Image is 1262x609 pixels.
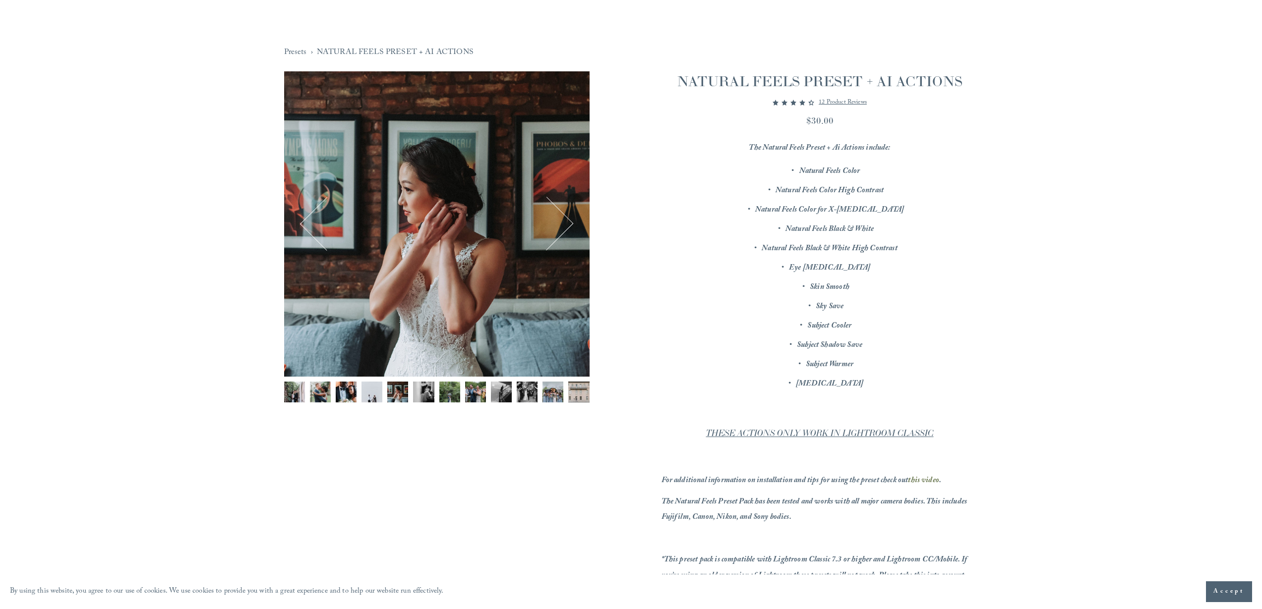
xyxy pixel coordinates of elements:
[361,382,382,402] img: FUJ18856 copy.jpg (Copy)
[517,382,538,402] img: FUJ15149.jpg (Copy)
[491,382,512,408] button: Image 9 of 12
[284,45,307,60] a: Presets
[819,97,867,109] a: 12 product reviews
[908,474,939,488] a: this video
[413,382,434,402] img: DSCF9372.jpg (Copy)
[807,320,851,333] em: Subject Cooler
[284,71,590,469] div: Gallery
[542,382,563,402] img: DSCF8358.jpg (Copy)
[755,204,904,217] em: Natural Feels Color for X-[MEDICAL_DATA]
[816,300,843,314] em: Sky Save
[799,165,860,178] em: Natural Feels Color
[762,242,897,256] em: Natural Feels Black & White High Contrast
[1206,581,1252,602] button: Accept
[806,358,853,372] em: Subject Warmer
[661,114,978,127] div: $30.00
[661,71,978,91] h1: NATURAL FEELS PRESET + AI ACTIONS
[661,554,969,598] em: *This preset pack is compatible with Lightroom Classic 7.3 or higher and Lightroom CC/Mobile. If ...
[310,382,331,408] button: Image 2 of 12
[284,382,305,402] img: DSCF9013.jpg (Copy)
[284,71,590,377] img: FUJ14832.jpg (Copy)
[387,382,408,408] button: Image 5 of 12
[303,200,351,248] button: Previous
[413,382,434,408] button: Image 6 of 12
[387,382,408,402] img: FUJ14832.jpg (Copy)
[542,382,563,408] button: Image 11 of 12
[439,382,460,408] button: Image 7 of 12
[810,281,849,294] em: Skin Smooth
[10,585,444,599] p: By using this website, you agree to our use of cookies. We use cookies to provide you with a grea...
[317,45,474,60] a: NATURAL FEELS PRESET + AI ACTIONS
[465,382,486,408] button: Image 8 of 12
[785,223,874,236] em: Natural Feels Black & White
[797,339,862,352] em: Subject Shadow Save
[568,382,589,408] button: Image 12 of 12
[336,382,357,402] img: DSCF8972.jpg (Copy)
[284,382,305,408] button: Image 1 of 12
[661,474,908,488] em: For additional information on installation and tips for using the preset check out
[776,184,884,198] em: Natural Feels Color High Contrast
[523,200,570,248] button: Next
[706,428,934,439] em: THESE ACTIONS ONLY WORK IN LIGHTROOM CLASSIC
[284,382,590,408] div: Gallery thumbnails
[749,142,890,155] em: The Natural Feels Preset + Ai Actions include:
[568,382,589,402] img: DSCF7340.jpg (Copy)
[361,382,382,408] button: Image 4 of 12
[939,474,941,488] em: .
[311,45,313,60] span: ›
[789,262,870,275] em: Eye [MEDICAL_DATA]
[661,496,969,524] em: The Natural Feels Preset Pack has been tested and works with all major camera bodies. This includ...
[1213,587,1245,597] span: Accept
[336,382,357,408] button: Image 3 of 12
[796,378,863,391] em: [MEDICAL_DATA]
[517,382,538,408] button: Image 10 of 12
